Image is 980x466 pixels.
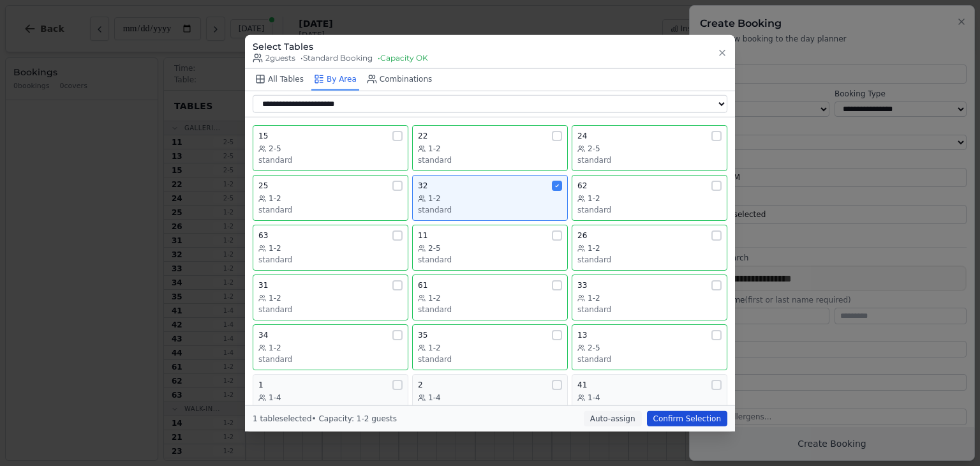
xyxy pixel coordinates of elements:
span: 1 table selected • Capacity: 1-2 guests [253,414,397,423]
button: 611-2standard [412,274,568,320]
span: 34 [258,330,268,340]
span: 62 [577,181,587,191]
span: 32 [418,181,427,191]
div: standard [577,155,722,165]
span: 1-2 [428,293,441,303]
span: 35 [418,330,427,340]
span: • Standard Booking [301,53,373,63]
div: Unavailable [418,404,562,414]
div: standard [577,205,722,215]
span: 13 [577,330,587,340]
span: 26 [577,230,587,241]
div: standard [418,205,562,215]
span: 15 [258,131,268,141]
span: 1-2 [428,193,441,204]
span: 1-2 [269,293,281,303]
button: 152-5standard [253,125,408,171]
button: 21-4Unavailablestandard [412,374,568,432]
button: 311-2standard [253,274,408,320]
h3: Select Tables [253,40,428,53]
span: 11 [418,230,427,241]
button: 221-2standard [412,125,568,171]
div: standard [258,205,403,215]
span: 25 [258,181,268,191]
span: 2-5 [428,243,441,253]
span: 31 [258,280,268,290]
button: 631-2standard [253,225,408,271]
button: 411-4Unavailablestandard [572,374,727,432]
button: 621-2standard [572,175,727,221]
div: standard [418,354,562,365]
span: 22 [418,131,427,141]
button: 321-2standard [412,175,568,221]
button: Combinations [364,69,435,91]
span: 1-2 [588,293,600,303]
button: Auto-assign [584,410,642,426]
div: standard [577,304,722,315]
div: Unavailable [577,404,722,414]
span: 41 [577,380,587,390]
button: 351-2standard [412,324,568,370]
span: 1-2 [269,193,281,204]
button: 331-2standard [572,274,727,320]
button: 261-2standard [572,225,727,271]
div: standard [418,255,562,265]
span: 1-4 [269,393,281,403]
span: 1-2 [269,343,281,353]
span: • Capacity OK [378,53,428,63]
button: All Tables [253,69,306,91]
span: 1-4 [588,393,600,403]
span: 2 [418,380,423,390]
button: 11-4Unavailablestandard [253,374,408,432]
div: standard [577,354,722,365]
span: 1-2 [428,343,441,353]
button: 341-2standard [253,324,408,370]
button: By Area [311,69,359,91]
span: 2-5 [588,144,600,154]
div: standard [418,304,562,315]
button: 132-5standard [572,324,727,370]
button: Confirm Selection [647,410,727,426]
div: standard [258,155,403,165]
span: 1-2 [588,243,600,253]
div: standard [258,255,403,265]
span: 1-2 [428,144,441,154]
span: 1-2 [269,243,281,253]
span: 1-4 [428,393,441,403]
div: standard [258,354,403,365]
span: 2-5 [269,144,281,154]
div: standard [258,304,403,315]
span: 1-2 [588,193,600,204]
span: 24 [577,131,587,141]
span: 63 [258,230,268,241]
span: 2 guests [253,53,295,63]
span: 2-5 [588,343,600,353]
span: 1 [258,380,264,390]
button: 112-5standard [412,225,568,271]
button: 242-5standard [572,125,727,171]
button: 251-2standard [253,175,408,221]
div: standard [577,255,722,265]
span: 61 [418,280,427,290]
span: 33 [577,280,587,290]
div: standard [418,155,562,165]
div: Unavailable [258,404,403,414]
